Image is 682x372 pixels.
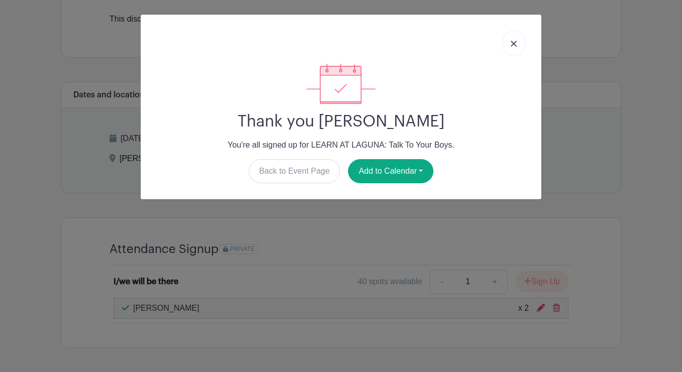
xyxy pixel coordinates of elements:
button: Add to Calendar [348,159,433,183]
h2: Thank you [PERSON_NAME] [149,112,533,131]
p: You're all signed up for LEARN AT LAGUNA: Talk To Your Boys. [149,139,533,151]
img: signup_complete-c468d5dda3e2740ee63a24cb0ba0d3ce5d8a4ecd24259e683200fb1569d990c8.svg [306,64,376,104]
a: Back to Event Page [249,159,340,183]
img: close_button-5f87c8562297e5c2d7936805f587ecaba9071eb48480494691a3f1689db116b3.svg [511,41,517,47]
